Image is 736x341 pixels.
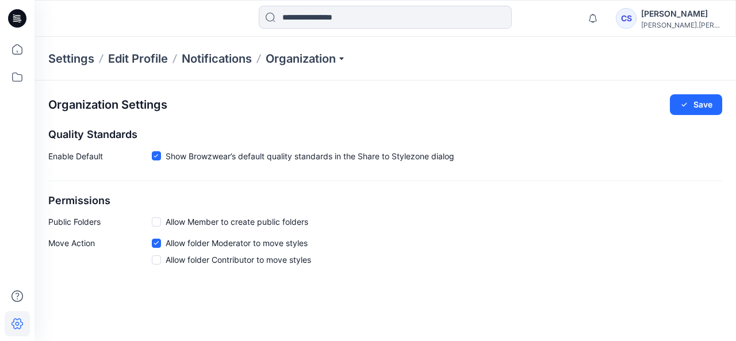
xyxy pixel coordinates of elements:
span: Allow Member to create public folders [166,216,308,228]
a: Notifications [182,51,252,67]
p: Enable Default [48,150,152,167]
a: Edit Profile [108,51,168,67]
p: Settings [48,51,94,67]
p: Move Action [48,237,152,270]
p: Public Folders [48,216,152,228]
span: Allow folder Contributor to move styles [166,254,311,266]
h2: Organization Settings [48,98,167,112]
div: CS [616,8,637,29]
button: Save [670,94,722,115]
h2: Quality Standards [48,129,722,141]
div: [PERSON_NAME].[PERSON_NAME]@blac... [641,21,722,29]
span: Show Browzwear’s default quality standards in the Share to Stylezone dialog [166,150,454,162]
h2: Permissions [48,195,722,207]
span: Allow folder Moderator to move styles [166,237,308,249]
div: [PERSON_NAME] [641,7,722,21]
